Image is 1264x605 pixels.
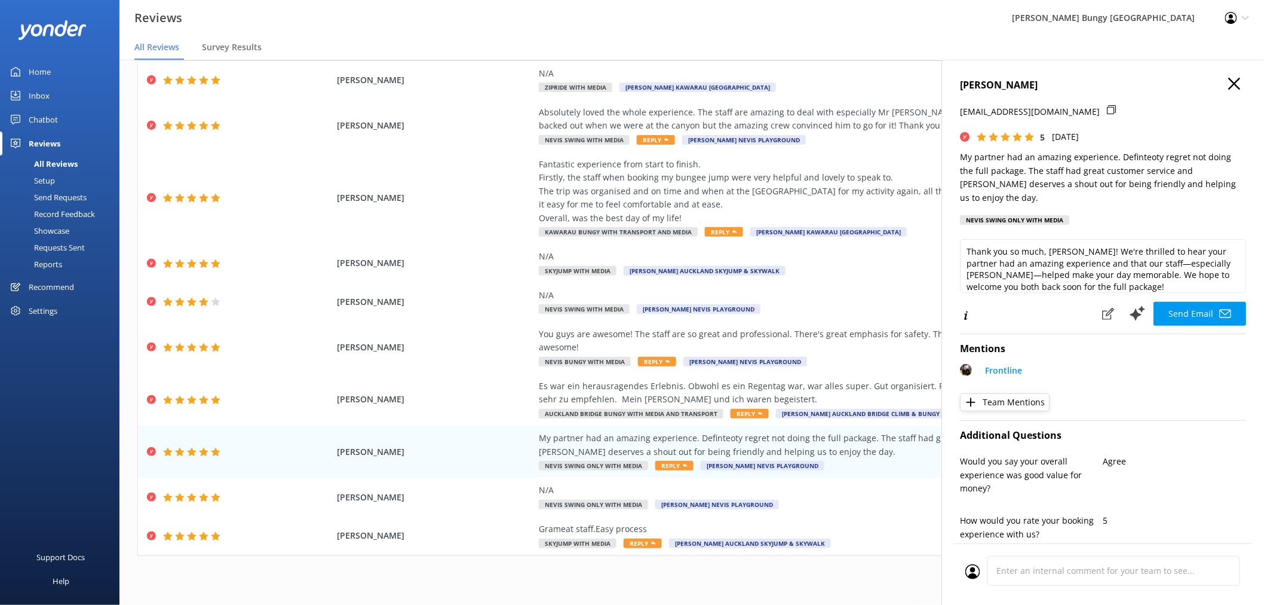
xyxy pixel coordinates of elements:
div: All Reviews [7,155,78,172]
span: Nevis Swing Only with Media [539,461,648,470]
span: [PERSON_NAME] [337,191,533,204]
div: Requests Sent [7,239,85,256]
div: Grameat staff.Easy process [539,522,1082,536]
div: Inbox [29,84,50,108]
span: Nevis Swing with Media [539,135,630,145]
p: How would you rate your booking experience with us? [960,514,1103,541]
div: Fantastic experience from start to finish. Firstly, the staff when booking my bungee jump were ve... [539,158,1082,225]
span: Reply [731,409,769,418]
a: Frontline [979,364,1022,380]
span: [PERSON_NAME] Nevis Playground [682,135,806,145]
span: [PERSON_NAME] [337,393,533,406]
span: [PERSON_NAME] [337,74,533,87]
div: Setup [7,172,55,189]
p: My partner had an amazing experience. Definteoty regret not doing the full package. The staff had... [960,151,1246,204]
span: [PERSON_NAME] [337,119,533,132]
div: You guys are awesome! The staff are so great and professional. There's great emphasis for safety.... [539,328,1082,355]
span: Survey Results [202,41,262,53]
a: Send Requests [7,189,119,206]
h3: Reviews [134,8,182,27]
div: Es war ein herausragendes Erlebnis. Obwohl es ein Regentag war, war alles super. Gut organisiert.... [539,380,1082,407]
div: My partner had an amazing experience. Definteoty regret not doing the full package. The staff had... [539,432,1082,459]
div: N/A [539,484,1082,497]
div: Recommend [29,275,74,299]
span: SkyJump with Media [539,266,616,276]
span: Reply [655,461,694,470]
div: Nevis Swing Only with Media [960,215,1069,225]
div: Home [29,60,51,84]
span: [PERSON_NAME] [337,256,533,270]
span: [PERSON_NAME] Nevis Playground [683,357,807,366]
span: [PERSON_NAME] [337,529,533,542]
p: Agree [1103,455,1247,468]
div: Settings [29,299,57,323]
p: [EMAIL_ADDRESS][DOMAIN_NAME] [960,105,1100,118]
a: Requests Sent [7,239,119,256]
div: Reports [7,256,62,273]
img: 272-1631157200.jpg [960,364,972,376]
span: [PERSON_NAME] Kawarau [GEOGRAPHIC_DATA] [750,227,907,237]
span: All Reviews [134,41,179,53]
span: Nevis Swing with Media [539,304,630,314]
div: N/A [539,289,1082,302]
span: Nevis Swing Only with Media [539,500,648,509]
span: Reply [638,357,676,366]
span: [PERSON_NAME] Kawarau [GEOGRAPHIC_DATA] [619,82,776,92]
span: Zipride with Media [539,82,612,92]
span: SkyJump with Media [539,539,616,548]
span: [PERSON_NAME] Nevis Playground [637,304,760,314]
span: [PERSON_NAME] [337,295,533,308]
p: Frontline [985,364,1022,377]
span: Reply [705,227,743,237]
div: N/A [539,250,1082,263]
span: [PERSON_NAME] Auckland SkyJump & SkyWalk [669,539,831,548]
h4: [PERSON_NAME] [960,78,1246,93]
span: [PERSON_NAME] [337,491,533,504]
span: [PERSON_NAME] Auckland SkyJump & SkyWalk [624,266,786,276]
button: Close [1228,78,1240,91]
div: N/A [539,67,1082,80]
div: Absolutely loved the whole experience. The staff are amazing to deal with especially Mr [PERSON_N... [539,106,1082,133]
h4: Mentions [960,341,1246,357]
span: Kawarau Bungy with Transport and Media [539,227,698,237]
div: Help [53,569,69,593]
span: [PERSON_NAME] Auckland Bridge Climb & Bungy [776,409,946,418]
div: Support Docs [37,545,85,569]
div: Send Requests [7,189,87,206]
img: user_profile.svg [965,564,980,579]
span: Reply [624,539,662,548]
span: 5 [1040,132,1045,143]
span: [PERSON_NAME] Nevis Playground [701,461,824,470]
button: Send Email [1153,302,1246,326]
a: All Reviews [7,155,119,172]
div: Record Feedback [7,206,95,222]
div: Chatbot [29,108,58,132]
span: [PERSON_NAME] Nevis Playground [655,500,779,509]
span: Nevis Bungy with Media [539,357,631,366]
p: Would you say your overall experience was good value for money? [960,455,1103,495]
div: Reviews [29,132,60,155]
a: Showcase [7,222,119,239]
p: [DATE] [1052,130,1079,143]
span: [PERSON_NAME] [337,445,533,459]
span: Auckland Bridge Bungy with Media and Transport [539,409,723,418]
textarea: Thank you so much, [PERSON_NAME]! We're thrilled to hear your partner had an amazing experience a... [960,239,1246,293]
a: Record Feedback [7,206,119,222]
span: Reply [637,135,675,145]
h4: Additional Questions [960,428,1246,444]
span: [PERSON_NAME] [337,341,533,354]
p: 5 [1103,514,1247,527]
button: Team Mentions [960,393,1050,411]
div: Showcase [7,222,69,239]
img: yonder-white-logo.png [18,20,87,40]
a: Reports [7,256,119,273]
a: Setup [7,172,119,189]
